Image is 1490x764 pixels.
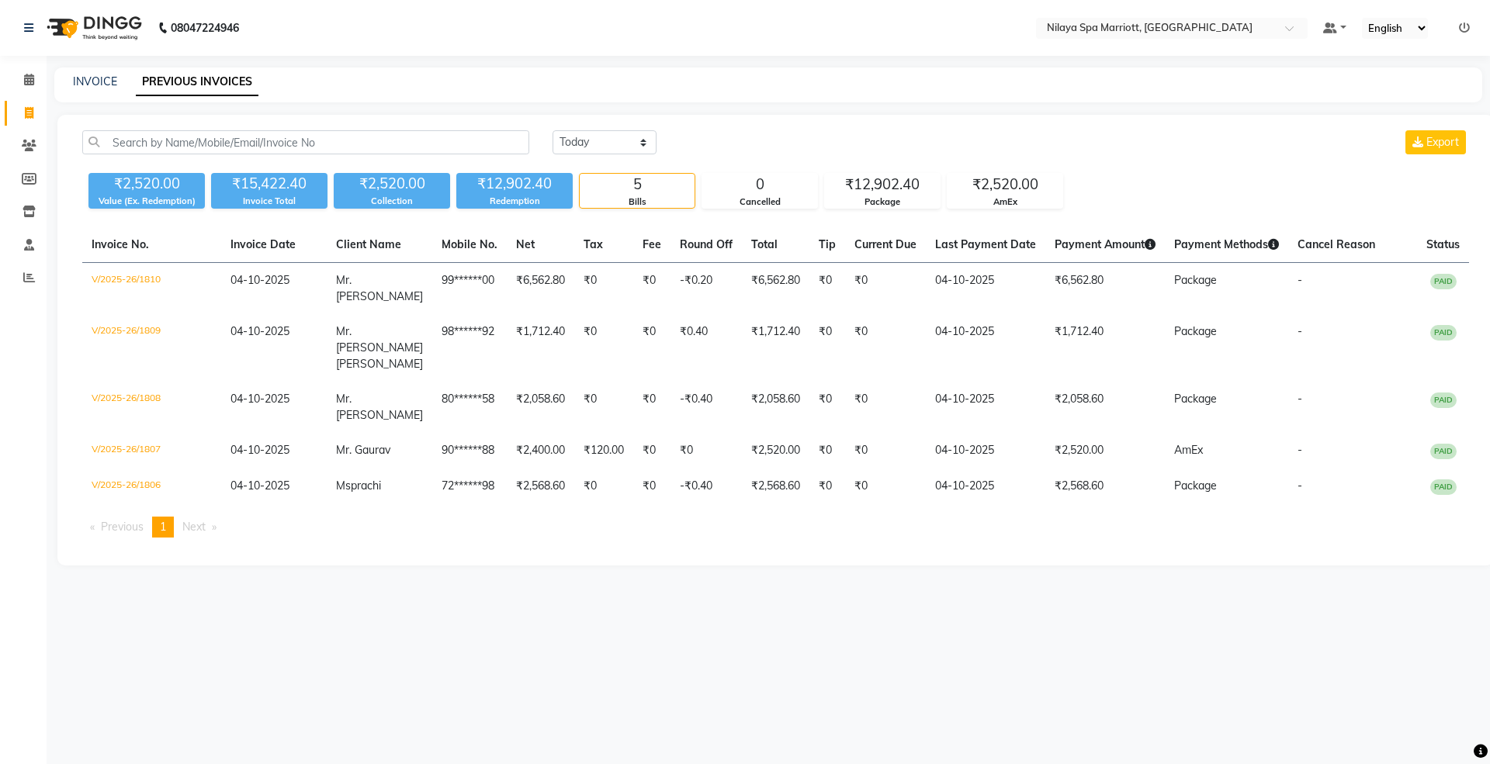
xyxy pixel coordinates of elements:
[809,433,845,468] td: ₹0
[1174,324,1217,338] span: Package
[854,237,917,251] span: Current Due
[819,237,836,251] span: Tip
[584,237,603,251] span: Tax
[507,382,574,433] td: ₹2,058.60
[670,263,742,315] td: -₹0.20
[926,433,1045,468] td: 04-10-2025
[742,263,809,315] td: ₹6,562.80
[82,382,221,433] td: V/2025-26/1808
[230,273,289,287] span: 04-10-2025
[702,195,817,209] div: Cancelled
[230,443,289,457] span: 04-10-2025
[336,324,423,354] span: Mr. [PERSON_NAME]
[580,195,695,209] div: Bills
[1045,433,1165,468] td: ₹2,520.00
[670,314,742,382] td: ₹0.40
[40,6,146,50] img: logo
[825,174,940,195] div: ₹12,902.40
[1045,382,1165,433] td: ₹2,058.60
[633,468,670,504] td: ₹0
[1430,479,1457,495] span: PAID
[336,392,423,422] span: Mr. [PERSON_NAME]
[751,237,778,251] span: Total
[334,173,450,195] div: ₹2,520.00
[670,433,742,468] td: ₹0
[336,237,401,251] span: Client Name
[574,314,633,382] td: ₹0
[507,468,574,504] td: ₹2,568.60
[82,314,221,382] td: V/2025-26/1809
[230,324,289,338] span: 04-10-2025
[1298,273,1302,287] span: -
[101,520,144,534] span: Previous
[1430,444,1457,459] span: PAID
[334,195,450,208] div: Collection
[1045,314,1165,382] td: ₹1,712.40
[171,6,239,50] b: 08047224946
[809,263,845,315] td: ₹0
[926,468,1045,504] td: 04-10-2025
[574,382,633,433] td: ₹0
[507,314,574,382] td: ₹1,712.40
[507,263,574,315] td: ₹6,562.80
[230,479,289,493] span: 04-10-2025
[845,468,926,504] td: ₹0
[336,357,423,371] span: [PERSON_NAME]
[82,433,221,468] td: V/2025-26/1807
[82,130,529,154] input: Search by Name/Mobile/Email/Invoice No
[1174,443,1203,457] span: AmEx
[845,263,926,315] td: ₹0
[336,443,390,457] span: Mr. Gaurav
[1174,237,1279,251] span: Payment Methods
[442,237,497,251] span: Mobile No.
[88,195,205,208] div: Value (Ex. Redemption)
[845,433,926,468] td: ₹0
[1430,392,1457,408] span: PAID
[351,479,381,493] span: prachi
[809,314,845,382] td: ₹0
[1298,443,1302,457] span: -
[211,173,327,195] div: ₹15,422.40
[670,468,742,504] td: -₹0.40
[742,382,809,433] td: ₹2,058.60
[680,237,733,251] span: Round Off
[845,382,926,433] td: ₹0
[88,173,205,195] div: ₹2,520.00
[1174,273,1217,287] span: Package
[670,382,742,433] td: -₹0.40
[507,433,574,468] td: ₹2,400.00
[336,479,351,493] span: Ms
[643,237,661,251] span: Fee
[1430,325,1457,341] span: PAID
[82,468,221,504] td: V/2025-26/1806
[1174,479,1217,493] span: Package
[230,392,289,406] span: 04-10-2025
[742,468,809,504] td: ₹2,568.60
[926,382,1045,433] td: 04-10-2025
[633,263,670,315] td: ₹0
[73,74,117,88] a: INVOICE
[926,263,1045,315] td: 04-10-2025
[574,433,633,468] td: ₹120.00
[1405,130,1466,154] button: Export
[160,520,166,534] span: 1
[1426,237,1460,251] span: Status
[456,173,573,195] div: ₹12,902.40
[633,314,670,382] td: ₹0
[136,68,258,96] a: PREVIOUS INVOICES
[926,314,1045,382] td: 04-10-2025
[742,314,809,382] td: ₹1,712.40
[82,263,221,315] td: V/2025-26/1810
[92,237,149,251] span: Invoice No.
[742,433,809,468] td: ₹2,520.00
[1426,135,1459,149] span: Export
[82,517,1469,538] nav: Pagination
[633,433,670,468] td: ₹0
[825,195,940,209] div: Package
[845,314,926,382] td: ₹0
[1298,237,1375,251] span: Cancel Reason
[336,289,423,303] span: [PERSON_NAME]
[230,237,296,251] span: Invoice Date
[809,382,845,433] td: ₹0
[1298,479,1302,493] span: -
